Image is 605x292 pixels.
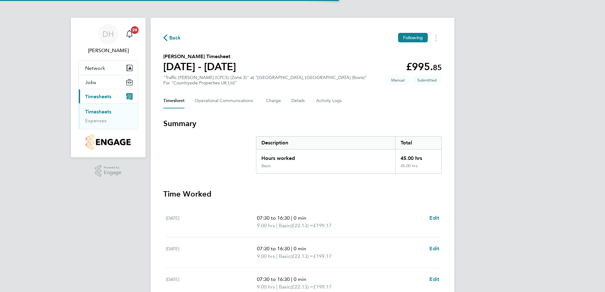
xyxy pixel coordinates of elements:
[276,222,278,228] span: |
[85,79,96,85] span: Jobs
[276,284,278,290] span: |
[294,246,306,252] span: 0 min
[166,276,257,291] div: [DATE]
[316,93,343,108] button: Activity Logs
[104,170,122,175] span: Engage
[433,63,442,72] span: 85
[85,65,105,71] span: Network
[429,246,439,252] span: Edit
[429,214,439,222] a: Edit
[78,134,138,150] a: Go to home page
[429,215,439,221] span: Edit
[103,30,114,38] span: DH
[266,93,281,108] button: Charge
[257,222,275,228] span: 9.00 hrs
[290,284,313,290] span: (£22.13) =
[429,276,439,283] a: Edit
[403,35,423,40] span: Following
[290,253,313,259] span: (£22.13) =
[169,34,181,42] span: Back
[86,134,130,150] img: countryside-properties-logo-retina.png
[123,24,136,44] a: 20
[398,33,428,42] button: Following
[195,93,256,108] button: Operational Communications
[395,149,441,163] div: 45.00 hrs
[276,253,278,259] span: |
[85,118,107,124] a: Expenses
[291,93,306,108] button: Details
[163,60,236,73] h1: [DATE] - [DATE]
[163,75,367,86] div: "Traffic [PERSON_NAME] (CPCS) (Zone 3)" at "[GEOGRAPHIC_DATA], [GEOGRAPHIC_DATA] (Bovis)"
[429,245,439,252] a: Edit
[279,283,290,291] span: Basic
[256,149,395,163] div: Hours worked
[257,246,290,252] span: 07:30 to 16:30
[291,246,292,252] span: |
[386,75,410,85] span: This timesheet was manually created.
[313,222,332,228] span: £199.17
[429,276,439,282] span: Edit
[163,53,236,60] h2: [PERSON_NAME] Timesheet
[395,137,441,149] div: Total
[279,222,290,229] span: Basic
[104,165,122,170] span: Powered by
[79,89,138,103] button: Timesheets
[313,253,332,259] span: £199.17
[412,75,442,85] span: This timesheet is Submitted.
[85,94,111,100] span: Timesheets
[257,215,290,221] span: 07:30 to 16:30
[79,61,138,75] button: Network
[313,284,332,290] span: £199.17
[85,109,111,115] a: Timesheets
[257,276,290,282] span: 07:30 to 16:30
[257,253,275,259] span: 9.00 hrs
[79,75,138,89] button: Jobs
[163,34,181,42] button: Back
[79,103,138,129] div: Timesheets
[261,163,271,168] div: Basic
[256,136,442,174] div: Summary
[291,215,292,221] span: |
[406,61,442,73] app-decimal: £995.
[166,214,257,229] div: [DATE]
[78,24,138,54] a: DH[PERSON_NAME]
[163,189,442,199] h3: Time Worked
[166,245,257,260] div: [DATE]
[291,276,292,282] span: |
[294,215,306,221] span: 0 min
[395,163,441,173] div: 45.00 hrs
[290,222,313,228] span: (£22.13) =
[257,284,275,290] span: 9.00 hrs
[294,276,306,282] span: 0 min
[256,137,395,149] div: Description
[78,47,138,54] span: Darren Humphrey
[163,93,184,108] button: Timesheet
[131,26,139,34] span: 20
[163,119,442,129] h3: Summary
[163,80,367,86] div: For "Countryside Properties UK Ltd"
[71,18,146,157] nav: Main navigation
[279,252,290,260] span: Basic
[95,165,122,177] a: Powered byEngage
[430,33,442,43] button: Timesheets Menu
